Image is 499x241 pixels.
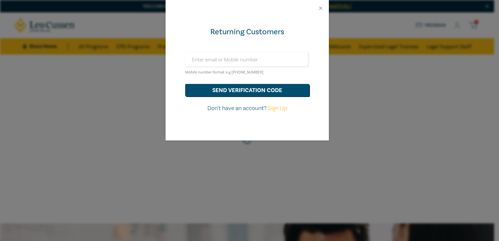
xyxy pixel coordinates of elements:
button: send verification code [185,84,309,96]
p: Don't have an account? [185,104,309,113]
div: Returning Customers [185,27,309,37]
a: Sign Up [268,104,287,112]
small: Mobile number format e.g [PHONE_NUMBER] [185,70,264,75]
input: Enter email or Mobile number [185,52,309,68]
button: Close [318,5,324,11]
